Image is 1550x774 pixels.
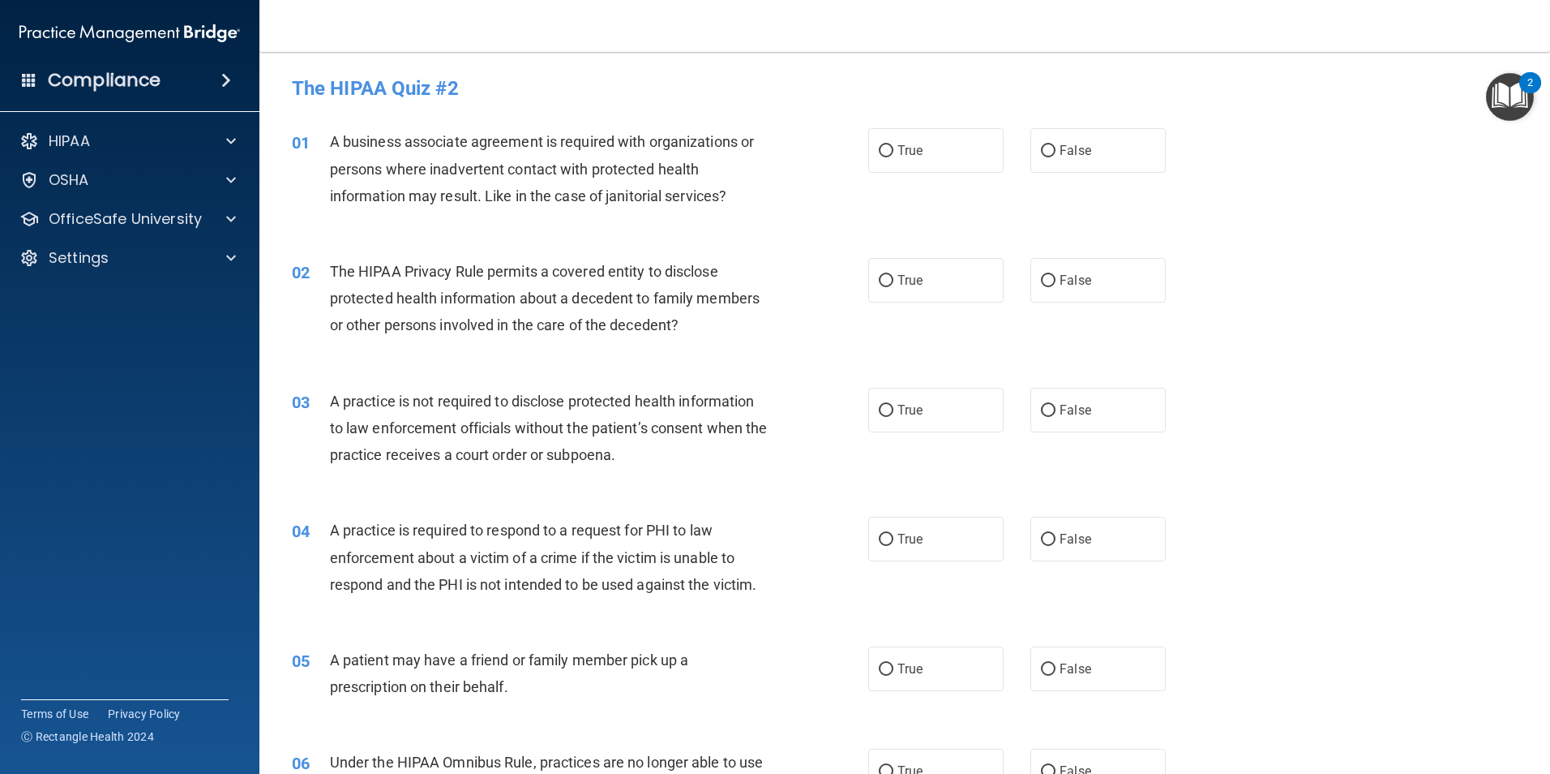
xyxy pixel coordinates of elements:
span: True [897,531,923,547]
input: False [1041,275,1055,287]
span: A practice is required to respond to a request for PHI to law enforcement about a victim of a cri... [330,522,757,592]
div: 2 [1527,83,1533,104]
span: False [1060,661,1091,677]
a: HIPAA [19,131,236,151]
p: OfficeSafe University [49,209,202,229]
span: The HIPAA Privacy Rule permits a covered entity to disclose protected health information about a ... [330,263,760,333]
input: True [879,145,893,157]
input: True [879,664,893,676]
span: False [1060,273,1091,288]
p: HIPAA [49,131,90,151]
input: False [1041,664,1055,676]
span: 05 [292,651,310,671]
input: True [879,405,893,417]
p: OSHA [49,170,89,190]
input: False [1041,534,1055,546]
span: False [1060,402,1091,418]
button: Open Resource Center, 2 new notifications [1486,73,1534,121]
a: OSHA [19,170,236,190]
span: 01 [292,133,310,153]
span: False [1060,531,1091,547]
span: Ⓒ Rectangle Health 2024 [21,729,154,745]
span: True [897,273,923,288]
input: True [879,275,893,287]
span: False [1060,143,1091,158]
span: 04 [292,522,310,541]
span: 06 [292,754,310,773]
a: Terms of Use [21,706,88,722]
span: True [897,402,923,418]
span: A practice is not required to disclose protected health information to law enforcement officials ... [330,393,768,463]
input: False [1041,405,1055,417]
input: True [879,534,893,546]
p: Settings [49,248,109,268]
span: A patient may have a friend or family member pick up a prescription on their behalf. [330,651,688,695]
h4: The HIPAA Quiz #2 [292,78,1518,99]
span: True [897,661,923,677]
a: Settings [19,248,236,268]
span: True [897,143,923,158]
span: A business associate agreement is required with organizations or persons where inadvertent contac... [330,133,754,204]
span: 03 [292,393,310,412]
img: PMB logo [19,17,240,49]
span: 02 [292,263,310,282]
iframe: Drift Widget Chat Controller [1270,659,1531,724]
a: Privacy Policy [108,706,181,722]
h4: Compliance [48,69,161,92]
input: False [1041,145,1055,157]
a: OfficeSafe University [19,209,236,229]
